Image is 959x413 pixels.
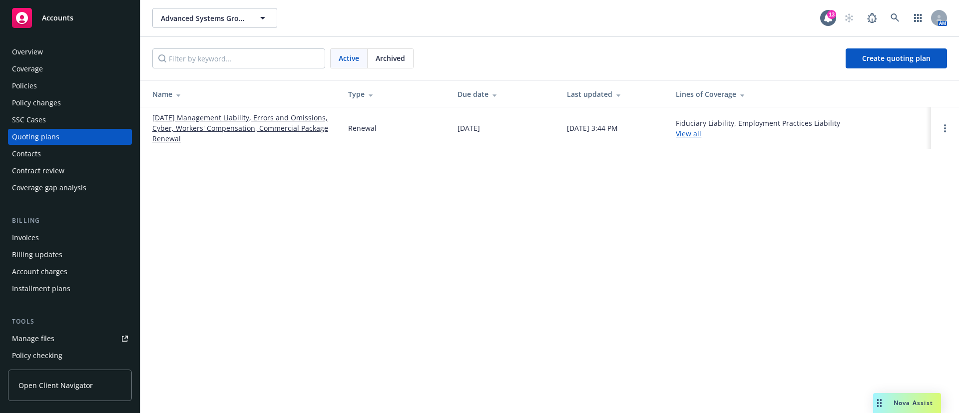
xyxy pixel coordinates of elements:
div: 13 [827,10,836,19]
div: Last updated [567,89,660,99]
div: Coverage [12,61,43,77]
div: Fiduciary Liability, Employment Practices Liability [676,118,840,139]
a: Contract review [8,163,132,179]
div: Policies [12,78,37,94]
span: Advanced Systems Group, LLC [161,13,247,23]
div: SSC Cases [12,112,46,128]
div: Account charges [12,264,67,280]
a: Accounts [8,4,132,32]
span: Create quoting plan [862,53,931,63]
a: Invoices [8,230,132,246]
a: Quoting plans [8,129,132,145]
span: Active [339,53,359,63]
span: Accounts [42,14,73,22]
div: Due date [458,89,551,99]
div: Renewal [348,123,377,133]
span: Archived [376,53,405,63]
a: Policy changes [8,95,132,111]
a: Installment plans [8,281,132,297]
input: Filter by keyword... [152,48,325,68]
a: Open options [939,122,951,134]
div: Overview [12,44,43,60]
div: Drag to move [873,393,886,413]
div: Name [152,89,332,99]
div: [DATE] 3:44 PM [567,123,618,133]
a: Start snowing [839,8,859,28]
a: SSC Cases [8,112,132,128]
div: Coverage gap analysis [12,180,86,196]
div: Contract review [12,163,64,179]
button: Advanced Systems Group, LLC [152,8,277,28]
a: Account charges [8,264,132,280]
a: Policies [8,78,132,94]
a: Create quoting plan [846,48,947,68]
a: Contacts [8,146,132,162]
a: Billing updates [8,247,132,263]
div: Policy changes [12,95,61,111]
div: Quoting plans [12,129,59,145]
button: Nova Assist [873,393,941,413]
a: Switch app [908,8,928,28]
div: Contacts [12,146,41,162]
span: Nova Assist [894,399,933,407]
a: Report a Bug [862,8,882,28]
div: Installment plans [12,281,70,297]
div: Invoices [12,230,39,246]
a: Manage files [8,331,132,347]
div: Billing [8,216,132,226]
div: Billing updates [12,247,62,263]
div: Policy checking [12,348,62,364]
a: View all [676,129,701,138]
div: [DATE] [458,123,480,133]
div: Tools [8,317,132,327]
a: Coverage gap analysis [8,180,132,196]
a: Search [885,8,905,28]
a: [DATE] Management Liability, Errors and Omissions, Cyber, Workers' Compensation, Commercial Packa... [152,112,332,144]
a: Policy checking [8,348,132,364]
div: Lines of Coverage [676,89,923,99]
span: Open Client Navigator [18,380,93,391]
a: Overview [8,44,132,60]
div: Type [348,89,442,99]
div: Manage files [12,331,54,347]
a: Coverage [8,61,132,77]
